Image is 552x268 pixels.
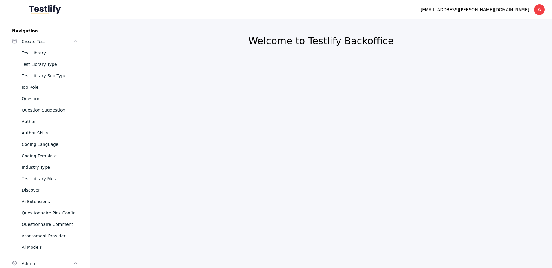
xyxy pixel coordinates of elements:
[534,4,545,15] div: A
[22,198,78,205] div: Ai Extensions
[22,118,78,125] div: Author
[22,84,78,91] div: Job Role
[7,104,83,116] a: Question Suggestion
[22,175,78,182] div: Test Library Meta
[7,93,83,104] a: Question
[22,141,78,148] div: Coding Language
[22,72,78,79] div: Test Library Sub Type
[7,127,83,139] a: Author Skills
[22,61,78,68] div: Test Library Type
[22,129,78,137] div: Author Skills
[7,230,83,242] a: Assessment Provider
[7,196,83,207] a: Ai Extensions
[7,184,83,196] a: Discover
[22,221,78,228] div: Questionnaire Comment
[22,164,78,171] div: Industry Type
[7,207,83,219] a: Questionnaire Pick Config
[22,209,78,217] div: Questionnaire Pick Config
[22,106,78,114] div: Question Suggestion
[29,5,61,14] img: Testlify - Backoffice
[22,186,78,194] div: Discover
[7,219,83,230] a: Questionnaire Comment
[7,173,83,184] a: Test Library Meta
[7,47,83,59] a: Test Library
[7,150,83,162] a: Coding Template
[7,162,83,173] a: Industry Type
[22,95,78,102] div: Question
[7,29,83,33] label: Navigation
[7,59,83,70] a: Test Library Type
[22,244,78,251] div: Ai Models
[7,70,83,82] a: Test Library Sub Type
[22,38,73,45] div: Create Test
[421,6,529,13] div: [EMAIL_ADDRESS][PERSON_NAME][DOMAIN_NAME]
[22,49,78,57] div: Test Library
[105,35,538,47] h2: Welcome to Testlify Backoffice
[22,260,73,267] div: Admin
[22,152,78,159] div: Coding Template
[22,232,78,239] div: Assessment Provider
[7,116,83,127] a: Author
[7,242,83,253] a: Ai Models
[7,82,83,93] a: Job Role
[7,139,83,150] a: Coding Language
